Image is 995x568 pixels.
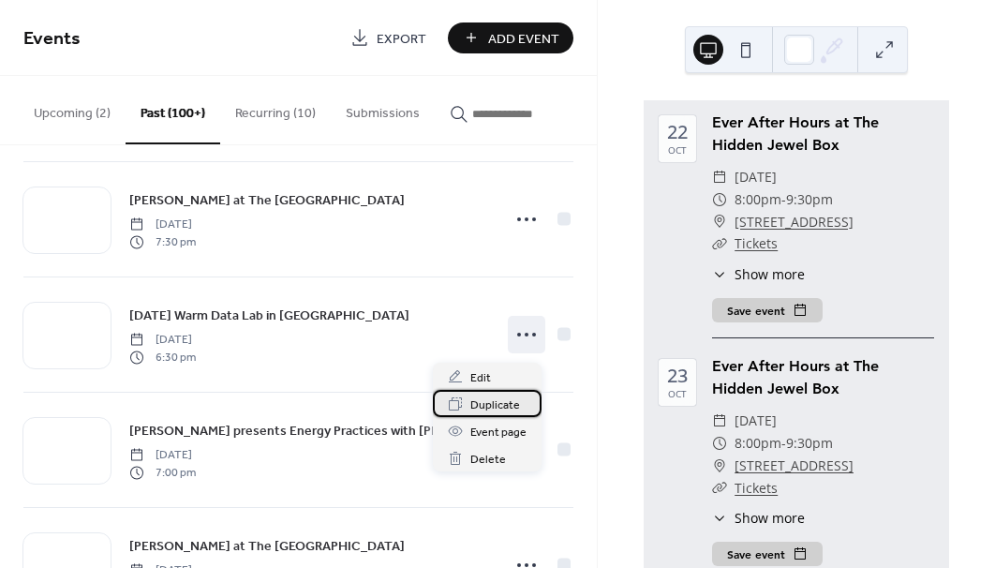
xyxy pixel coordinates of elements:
span: Duplicate [470,396,520,415]
span: 7:00 pm [129,464,196,481]
span: [DATE] [129,332,196,349]
div: Oct [668,389,687,398]
div: ​ [712,211,727,233]
button: Add Event [448,22,573,53]
span: Edit [470,368,491,388]
a: Ever After Hours at The Hidden Jewel Box [712,357,879,397]
span: Export [377,29,426,49]
div: ​ [712,477,727,500]
div: ​ [712,410,727,432]
div: ​ [712,166,727,188]
span: 7:30 pm [129,233,196,250]
button: Recurring (10) [220,76,331,142]
a: [DATE] Warm Data Lab in [GEOGRAPHIC_DATA] [129,305,409,326]
div: ​ [712,432,727,455]
a: Ever After Hours at The Hidden Jewel Box [712,113,879,154]
button: Save event [712,542,823,566]
span: 8:00pm [735,188,781,211]
a: Tickets [735,479,778,497]
span: [PERSON_NAME] presents Energy Practices with [PERSON_NAME] [129,422,489,441]
a: [PERSON_NAME] at The [GEOGRAPHIC_DATA] [129,535,405,557]
span: - [781,432,786,455]
div: ​ [712,264,727,284]
span: [PERSON_NAME] at The [GEOGRAPHIC_DATA] [129,191,405,211]
span: - [781,188,786,211]
span: [DATE] [129,447,196,464]
a: [STREET_ADDRESS] [735,211,854,233]
span: Delete [470,450,506,470]
span: [DATE] [735,166,777,188]
span: [DATE] [129,217,196,233]
a: Tickets [735,234,778,252]
span: 8:00pm [735,432,781,455]
span: Show more [735,264,805,284]
div: 22 [667,123,688,142]
span: [DATE] [735,410,777,432]
span: Add Event [488,29,559,49]
button: Past (100+) [126,76,220,144]
div: ​ [712,232,727,255]
div: ​ [712,508,727,528]
button: Upcoming (2) [19,76,126,142]
div: Oct [668,145,687,155]
span: Show more [735,508,805,528]
span: Events [23,21,81,57]
span: [DATE] Warm Data Lab in [GEOGRAPHIC_DATA] [129,306,409,326]
span: Event page [470,423,527,442]
a: Export [336,22,440,53]
span: [PERSON_NAME] at The [GEOGRAPHIC_DATA] [129,537,405,557]
button: ​Show more [712,508,805,528]
div: ​ [712,188,727,211]
a: [STREET_ADDRESS] [735,455,854,477]
span: 9:30pm [786,188,833,211]
span: 9:30pm [786,432,833,455]
button: Save event [712,298,823,322]
button: Submissions [331,76,435,142]
button: ​Show more [712,264,805,284]
a: [PERSON_NAME] presents Energy Practices with [PERSON_NAME] [129,420,489,441]
div: ​ [712,455,727,477]
span: 6:30 pm [129,349,196,366]
div: 23 [667,366,688,385]
a: [PERSON_NAME] at The [GEOGRAPHIC_DATA] [129,189,405,211]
